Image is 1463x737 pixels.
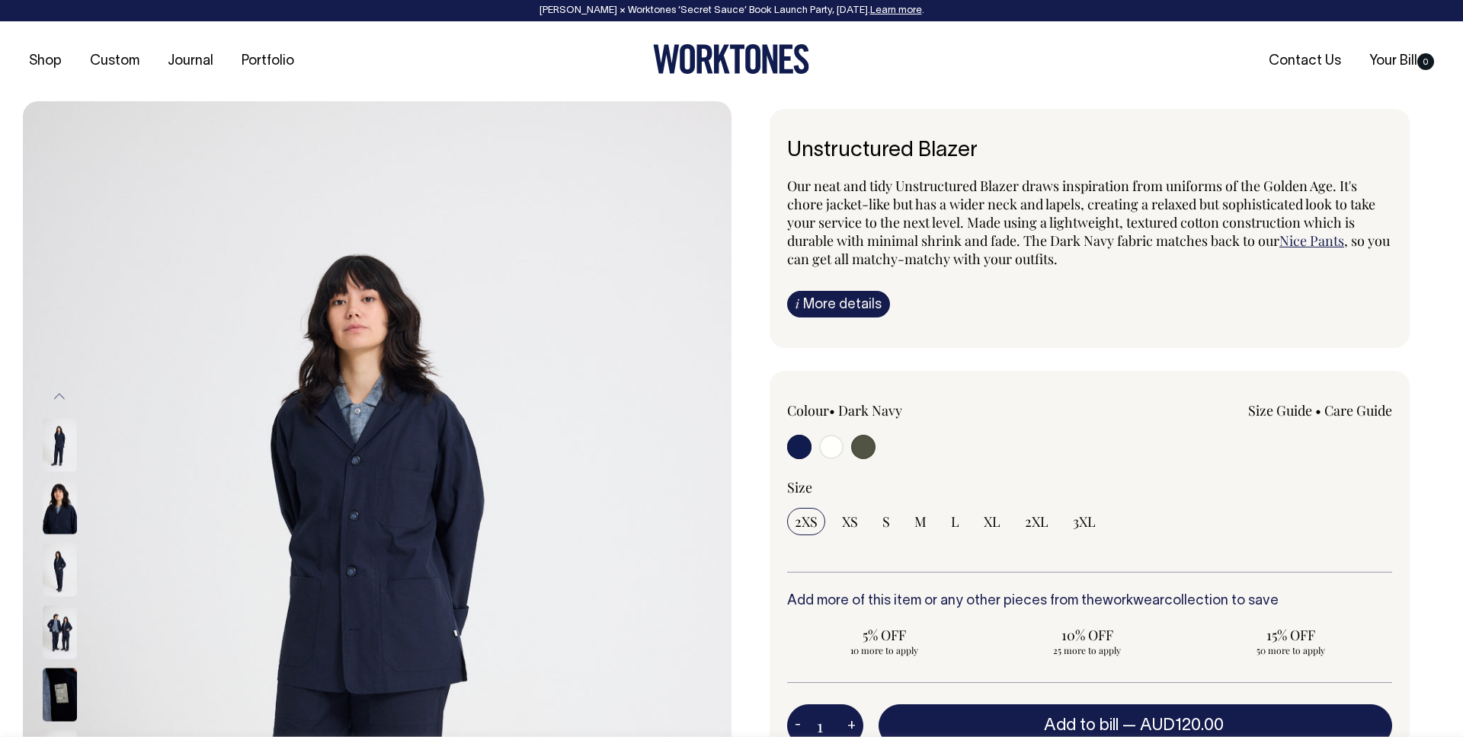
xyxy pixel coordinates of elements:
h1: Unstructured Blazer [787,139,1392,163]
a: iMore details [787,291,890,317]
span: 50 more to apply [1201,644,1380,656]
span: XL [984,512,1000,531]
a: Shop [23,49,68,74]
a: Journal [162,49,219,74]
input: 2XL [1017,508,1056,535]
img: dark-navy [43,544,77,597]
a: Your Bill0 [1363,49,1440,74]
img: dark-navy [43,668,77,722]
a: Nice Pants [1279,231,1344,250]
span: 25 more to apply [998,644,1177,656]
a: workwear [1103,595,1164,608]
span: 3XL [1073,512,1096,531]
input: 3XL [1065,508,1103,535]
h6: Add more of this item or any other pieces from the collection to save [787,594,1392,609]
span: i [796,295,799,311]
a: Size Guide [1248,401,1312,420]
a: Custom [84,49,146,74]
span: , so you can get all matchy-matchy with your outfits. [787,231,1390,268]
div: Colour [787,401,1029,420]
span: Add to bill [1044,718,1119,733]
input: 5% OFF 10 more to apply [787,621,981,661]
img: dark-navy [43,606,77,659]
button: Previous [48,380,71,414]
a: Care Guide [1324,401,1392,420]
span: — [1122,718,1228,733]
span: 0 [1417,53,1434,70]
img: dark-navy [43,419,77,472]
a: Portfolio [235,49,300,74]
input: XL [976,508,1008,535]
input: 15% OFF 50 more to apply [1193,621,1388,661]
input: 2XS [787,508,825,535]
div: [PERSON_NAME] × Worktones ‘Secret Sauce’ Book Launch Party, [DATE]. . [15,5,1448,16]
span: • [1315,401,1321,420]
span: 2XL [1025,512,1048,531]
input: XS [834,508,866,535]
a: Contact Us [1263,49,1347,74]
span: 10 more to apply [795,644,974,656]
span: L [951,512,959,531]
span: 5% OFF [795,626,974,644]
input: S [875,508,898,535]
span: 2XS [795,512,818,531]
span: S [882,512,890,531]
input: 10% OFF 25 more to apply [991,621,1185,661]
div: Size [787,478,1392,496]
img: dark-navy [43,481,77,534]
span: 15% OFF [1201,626,1380,644]
input: M [907,508,934,535]
span: AUD120.00 [1140,718,1224,733]
span: • [829,401,835,420]
span: M [914,512,927,531]
input: L [943,508,967,535]
span: XS [842,512,858,531]
span: 10% OFF [998,626,1177,644]
span: Our neat and tidy Unstructured Blazer draws inspiration from uniforms of the Golden Age. It's cho... [787,177,1375,250]
a: Learn more [870,6,922,15]
label: Dark Navy [838,401,902,420]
